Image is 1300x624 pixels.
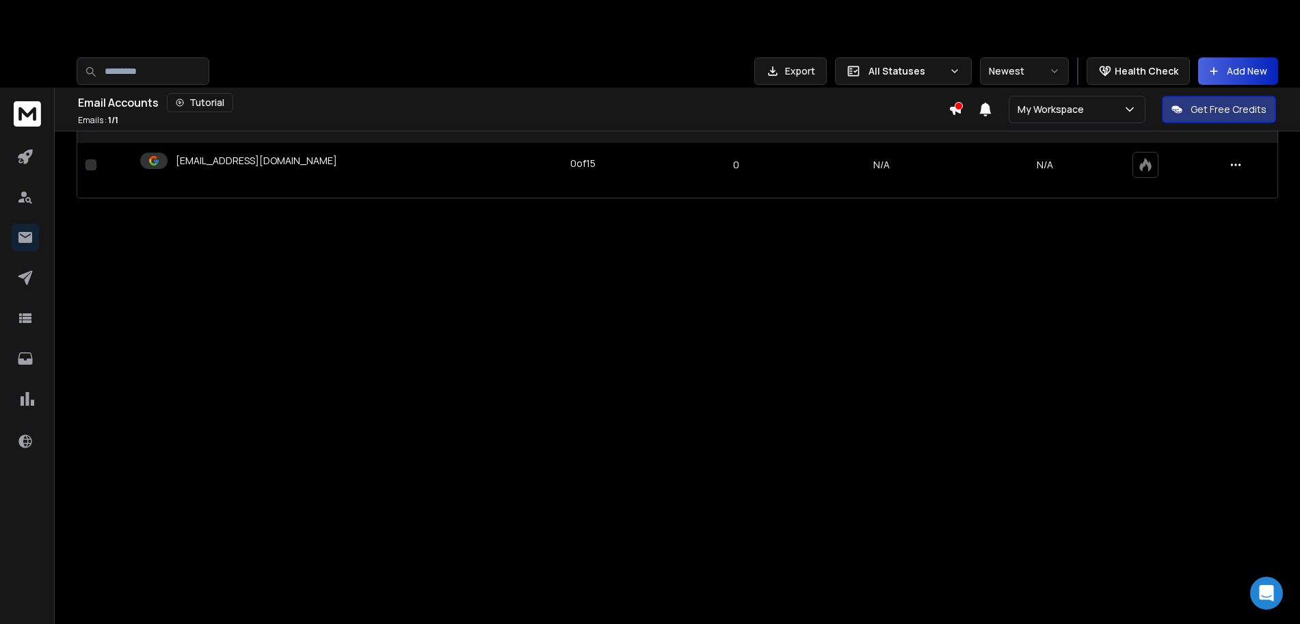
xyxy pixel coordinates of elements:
div: Email Accounts [78,93,949,112]
button: Export [754,57,827,85]
td: N/A [797,143,965,187]
button: Health Check [1087,57,1190,85]
button: Add New [1198,57,1278,85]
p: [EMAIL_ADDRESS][DOMAIN_NAME] [176,154,337,168]
p: Get Free Credits [1191,103,1266,116]
div: 0 of 15 [570,157,596,170]
button: Tutorial [167,93,233,112]
p: Health Check [1115,64,1178,78]
p: My Workspace [1018,103,1089,116]
button: Newest [980,57,1069,85]
p: Emails : [78,115,118,126]
span: 1 / 1 [108,114,118,126]
p: N/A [973,158,1116,172]
p: All Statuses [868,64,944,78]
div: Open Intercom Messenger [1250,577,1283,610]
p: 0 [683,158,789,172]
button: Get Free Credits [1162,96,1276,123]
